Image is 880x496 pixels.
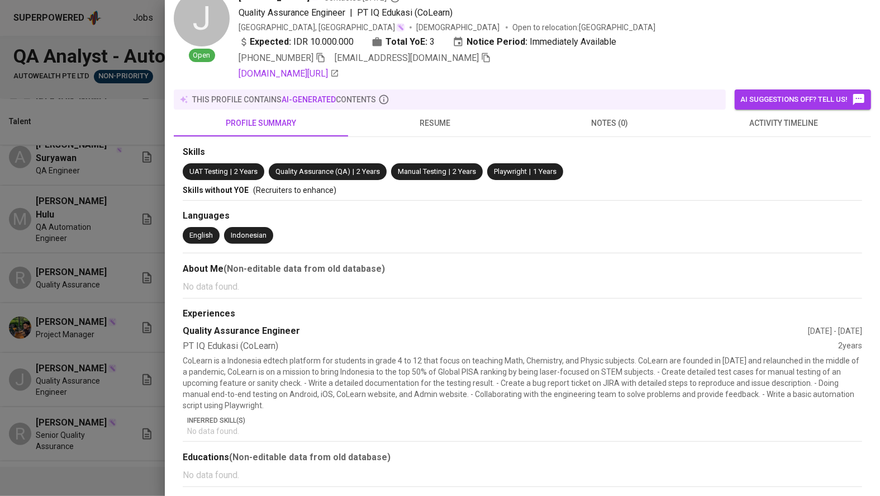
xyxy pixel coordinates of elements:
[230,167,232,177] span: |
[529,167,531,177] span: |
[355,116,516,130] span: resume
[353,167,354,177] span: |
[838,340,862,353] div: 2 years
[183,186,249,195] span: Skills without YOE
[187,415,862,426] p: Inferred Skill(s)
[430,35,435,49] span: 3
[192,94,376,105] p: this profile contains contents
[189,230,213,241] div: English
[183,340,838,353] div: PT IQ Edukasi (CoLearn)
[808,325,862,337] div: [DATE] - [DATE]
[239,22,405,33] div: [GEOGRAPHIC_DATA], [GEOGRAPHIC_DATA]
[239,67,339,81] a: [DOMAIN_NAME][URL]
[239,35,354,49] div: IDR 10.000.000
[189,167,228,176] span: UAT Testing
[183,451,862,464] div: Educations
[356,167,380,176] span: 2 Years
[449,167,450,177] span: |
[453,35,616,49] div: Immediately Available
[183,280,862,294] p: No data found.
[529,116,690,130] span: notes (0)
[357,7,453,18] span: PT IQ Edukasi (CoLearn)
[735,89,871,110] button: AI suggestions off? Tell us!
[282,95,336,104] span: AI-generated
[234,167,258,176] span: 2 Years
[533,167,556,176] span: 1 Years
[180,116,341,130] span: profile summary
[453,167,476,176] span: 2 Years
[386,35,427,49] b: Total YoE:
[239,53,313,63] span: [PHONE_NUMBER]
[183,355,862,411] p: CoLearn is a Indonesia edtech platform for students in grade 4 to 12 that focus on teaching Math,...
[396,23,405,32] img: magic_wand.svg
[350,6,353,20] span: |
[183,469,862,482] p: No data found.
[223,263,385,274] b: (Non-editable data from old database)
[335,53,479,63] span: [EMAIL_ADDRESS][DOMAIN_NAME]
[229,452,391,462] b: (Non-editable data from old database)
[253,186,336,195] span: (Recruiters to enhance)
[239,7,345,18] span: Quality Assurance Engineer
[187,426,862,437] p: No data found.
[231,230,267,241] div: Indonesian
[398,167,446,176] span: Manual Testing
[416,22,501,33] span: [DEMOGRAPHIC_DATA]
[740,93,865,106] span: AI suggestions off? Tell us!
[183,262,862,276] div: About Me
[183,146,862,159] div: Skills
[183,308,862,320] div: Experiences
[494,167,527,176] span: Playwright
[512,22,655,33] p: Open to relocation : [GEOGRAPHIC_DATA]
[275,167,350,176] span: Quality Assurance (QA)
[183,210,862,223] div: Languages
[703,116,864,130] span: activity timeline
[250,35,291,49] b: Expected:
[183,325,808,338] div: Quality Assurance Engineer
[467,35,527,49] b: Notice Period:
[189,50,215,61] span: Open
